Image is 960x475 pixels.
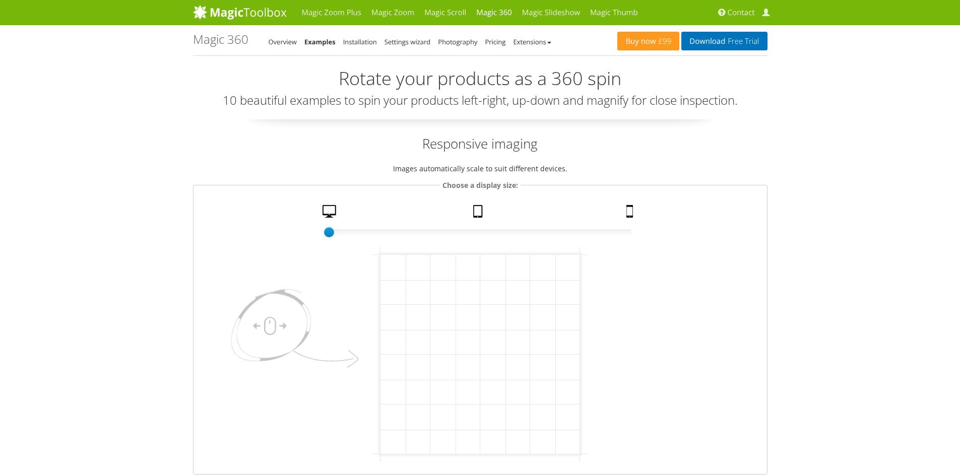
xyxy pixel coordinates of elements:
p: Images automatically scale to suit different devices. [193,163,767,174]
span: £99 [656,37,672,45]
a: DownloadFree Trial [681,32,767,50]
a: Extensions [513,37,551,46]
legend: Choose a display size: [440,179,521,191]
h2: Responsive imaging [193,134,767,153]
a: Pricing [485,37,505,46]
a: Buy now£99 [617,32,679,50]
span: Free Trial [725,37,759,45]
img: MagicToolbox.com - Image tools for your website [193,5,287,20]
span: Contact [728,8,755,18]
a: Tablet [469,205,489,223]
h2: Rotate your products as a 360 spin [193,69,767,89]
a: Mobile [622,205,639,223]
a: Photography [438,37,477,46]
a: Overview [269,37,297,46]
h1: Magic 360 [193,33,248,46]
a: Desktop [318,205,343,223]
h3: 10 beautiful examples to spin your products left-right, up-down and magnify for close inspection. [193,94,767,107]
a: Settings wizard [385,37,431,46]
a: Installation [343,37,377,46]
a: Examples [304,37,336,46]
